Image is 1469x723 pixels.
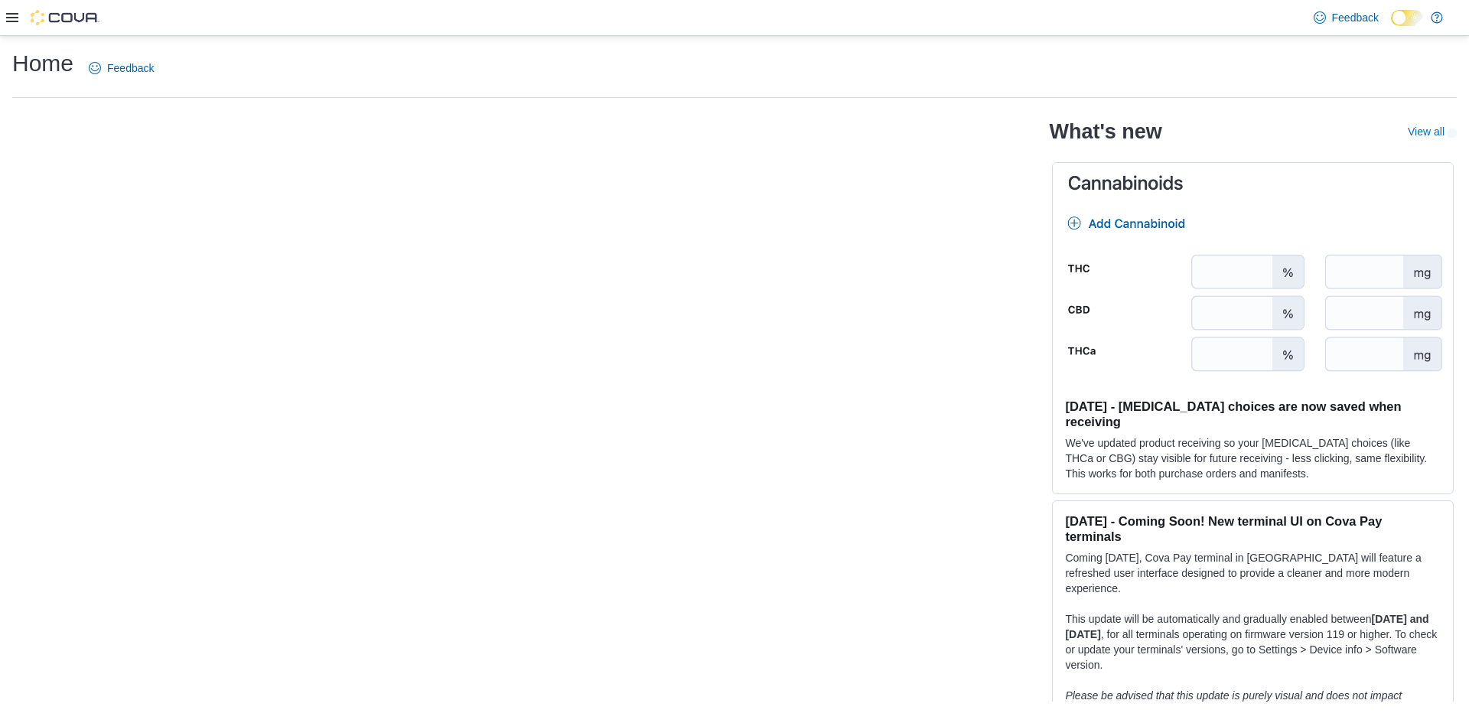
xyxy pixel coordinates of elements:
[1408,125,1457,138] a: View allExternal link
[31,10,99,25] img: Cova
[1065,613,1428,640] strong: [DATE] and [DATE]
[1065,513,1441,544] h3: [DATE] - Coming Soon! New terminal UI on Cova Pay terminals
[1049,119,1161,144] h2: What's new
[1391,26,1392,27] span: Dark Mode
[1065,550,1441,596] p: Coming [DATE], Cova Pay terminal in [GEOGRAPHIC_DATA] will feature a refreshed user interface des...
[1065,689,1402,717] em: Please be advised that this update is purely visual and does not impact payment functionality.
[107,60,154,76] span: Feedback
[83,53,160,83] a: Feedback
[1065,611,1441,673] p: This update will be automatically and gradually enabled between , for all terminals operating on ...
[1391,10,1423,26] input: Dark Mode
[1448,129,1457,138] svg: External link
[12,48,73,79] h1: Home
[1065,399,1441,429] h3: [DATE] - [MEDICAL_DATA] choices are now saved when receiving
[1065,435,1441,481] p: We've updated product receiving so your [MEDICAL_DATA] choices (like THCa or CBG) stay visible fo...
[1332,10,1379,25] span: Feedback
[1308,2,1385,33] a: Feedback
